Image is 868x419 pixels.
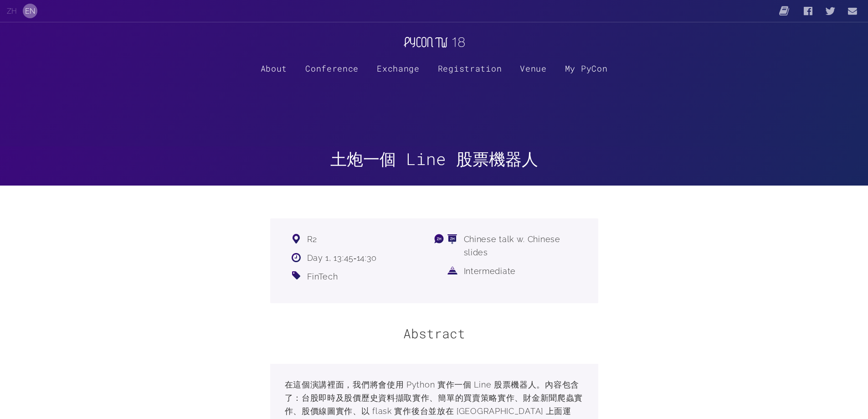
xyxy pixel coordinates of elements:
[377,53,420,83] label: Exchange
[307,233,431,246] span: R2
[307,252,431,265] span: Day 1, 13:45‑14:30
[274,252,302,265] dfn: Slot:
[261,53,288,83] a: About
[5,4,19,18] button: ZH
[438,53,502,83] label: Registration
[274,233,302,246] dfn: Location:
[23,4,37,18] button: EN
[565,53,608,83] a: My PyCon
[431,233,458,246] dfn: Language:
[7,7,17,16] a: ZH
[520,53,547,83] a: Venue
[464,233,587,259] span: Chinese talk w. Chinese slides
[307,270,431,284] span: FinTech
[270,325,598,342] h2: Abstract
[431,265,458,278] dfn: Python Level:
[274,269,302,283] dfn: Category:
[464,265,587,278] span: Intermediate
[305,53,359,83] label: Conference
